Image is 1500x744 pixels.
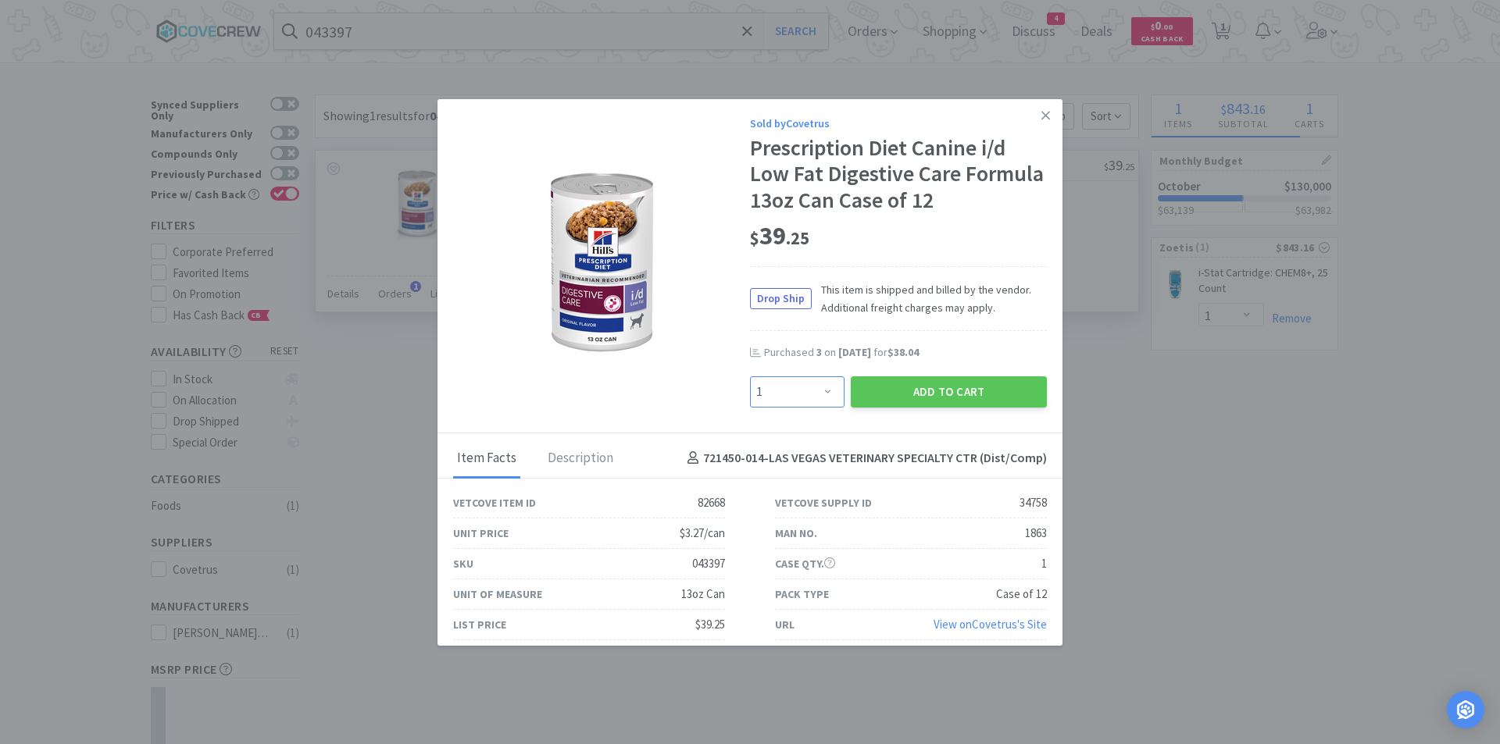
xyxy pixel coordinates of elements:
[1020,493,1047,512] div: 34758
[695,615,725,634] div: $39.25
[681,585,725,603] div: 13oz Can
[1025,524,1047,543] div: 1863
[692,554,725,573] div: 043397
[750,220,809,251] span: 39
[934,617,1047,632] a: View onCovetrus's Site
[838,345,871,359] span: [DATE]
[453,555,473,572] div: SKU
[775,525,817,542] div: Man No.
[750,227,759,249] span: $
[887,345,919,359] span: $38.04
[541,163,662,358] img: 069b55f999ba4d1e95040d6ae751d9c2_34758.png
[750,135,1047,214] div: Prescription Diet Canine i/d Low Fat Digestive Care Formula 13oz Can Case of 12
[544,440,617,479] div: Description
[680,524,725,543] div: $3.27/can
[1041,554,1047,573] div: 1
[453,586,542,603] div: Unit of Measure
[812,281,1047,316] span: This item is shipped and billed by the vendor. Additional freight charges may apply.
[764,345,1047,361] div: Purchased on for
[1447,691,1484,728] div: Open Intercom Messenger
[453,616,506,633] div: List Price
[775,494,872,511] div: Vetcove Supply ID
[775,616,795,633] div: URL
[453,440,520,479] div: Item Facts
[775,555,835,572] div: Case Qty.
[786,227,809,249] span: . 25
[996,585,1047,603] div: Case of 12
[453,494,536,511] div: Vetcove Item ID
[681,448,1047,468] h4: 721450-014 - LAS VEGAS VETERINARY SPECIALTY CTR (Dist/Comp)
[453,525,509,542] div: Unit Price
[751,289,811,308] span: Drop Ship
[816,345,822,359] span: 3
[775,586,829,603] div: Pack Type
[851,376,1047,408] button: Add to Cart
[698,493,725,512] div: 82668
[750,115,1047,132] div: Sold by Covetrus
